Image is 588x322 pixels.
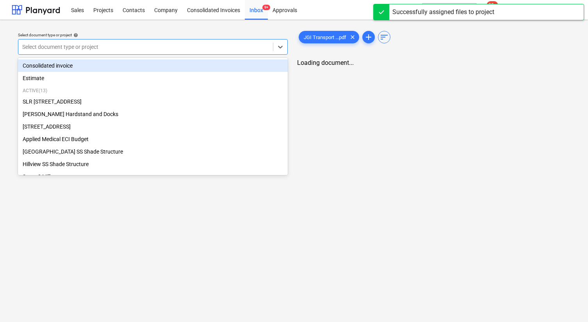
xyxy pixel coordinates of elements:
[297,59,573,66] div: Loading document...
[18,133,288,145] div: Applied Medical ECI Budget
[18,108,288,120] div: Carole Park Hardstand and Docks
[72,33,78,38] span: help
[18,145,288,158] div: Cedar Creek SS Shade Structure
[18,59,288,72] div: Consolidated invoice
[18,95,288,108] div: SLR [STREET_ADDRESS]
[380,32,389,42] span: sort
[23,88,283,94] p: Active ( 13 )
[364,32,373,42] span: add
[18,120,288,133] div: 286 Queensport rd Murrarie
[18,120,288,133] div: [STREET_ADDRESS]
[18,158,288,170] div: Hillview SS Shade Structure
[18,145,288,158] div: [GEOGRAPHIC_DATA] SS Shade Structure
[348,32,357,42] span: clear
[262,5,270,10] span: 9+
[18,108,288,120] div: [PERSON_NAME] Hardstand and Docks
[18,95,288,108] div: SLR 2 Millaroo Drive
[392,7,494,17] div: Successfully assigned files to project
[549,284,588,322] iframe: Chat Widget
[299,34,351,40] span: JGI Transport ...pdf
[18,32,288,38] div: Select document type or project
[18,170,288,183] div: Stage 2 Millaroo
[18,72,288,84] div: Estimate
[299,31,359,43] div: JGI Transport ...pdf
